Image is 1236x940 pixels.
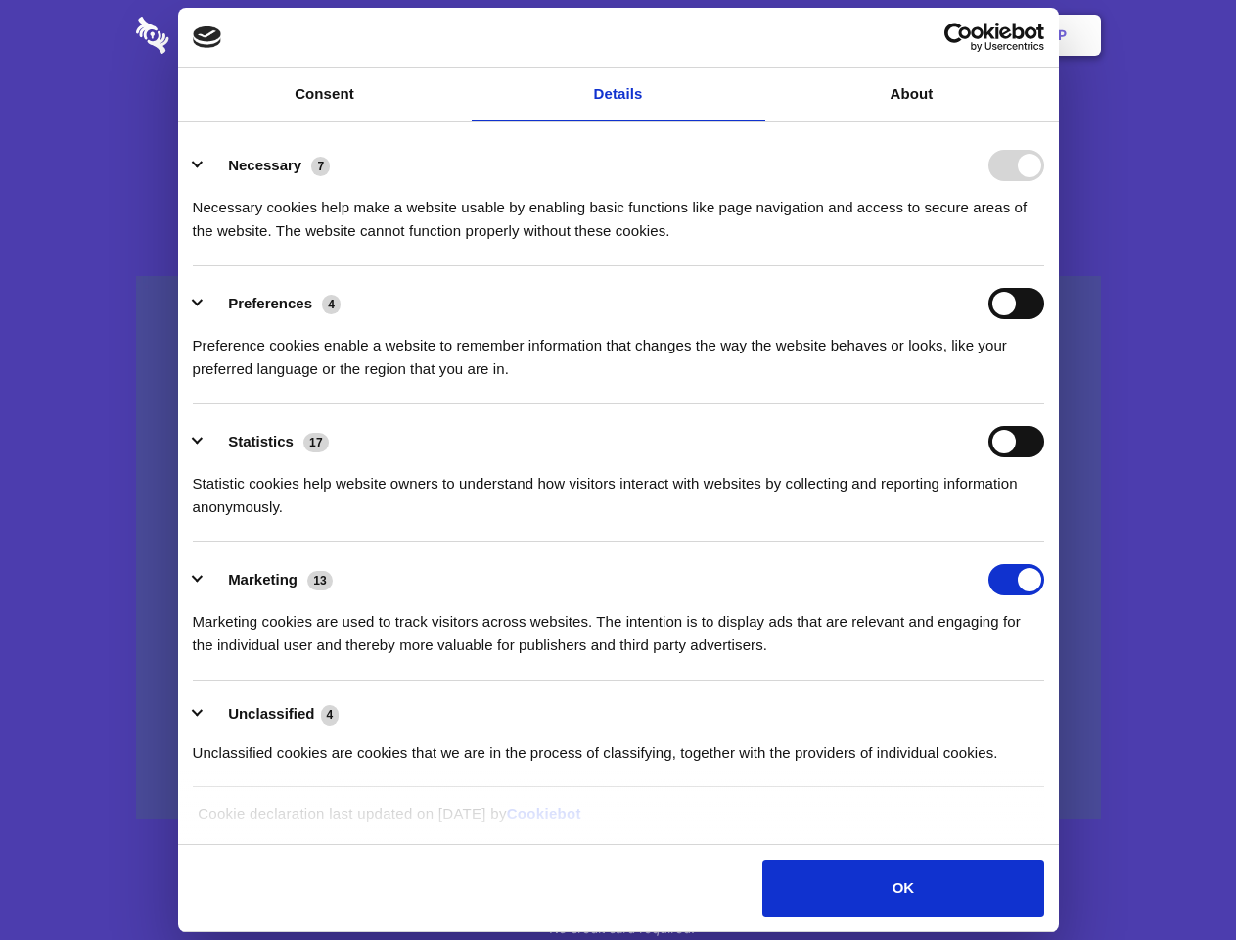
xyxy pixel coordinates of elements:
div: Preference cookies enable a website to remember information that changes the way the website beha... [193,319,1044,381]
img: logo-wordmark-white-trans-d4663122ce5f474addd5e946df7df03e33cb6a1c49d2221995e7729f52c070b2.svg [136,17,303,54]
label: Necessary [228,157,301,173]
div: Statistic cookies help website owners to understand how visitors interact with websites by collec... [193,457,1044,519]
span: 4 [321,705,340,725]
span: 17 [303,433,329,452]
button: Necessary (7) [193,150,343,181]
div: Marketing cookies are used to track visitors across websites. The intention is to display ads tha... [193,595,1044,657]
button: Preferences (4) [193,288,353,319]
a: Usercentrics Cookiebot - opens in a new window [873,23,1044,52]
span: 4 [322,295,341,314]
label: Statistics [228,433,294,449]
h1: Eliminate Slack Data Loss. [136,88,1101,159]
span: 7 [311,157,330,176]
a: Consent [178,68,472,121]
h4: Auto-redaction of sensitive data, encrypted data sharing and self-destructing private chats. Shar... [136,178,1101,243]
div: Cookie declaration last updated on [DATE] by [183,802,1053,840]
a: Cookiebot [507,805,581,822]
button: Statistics (17) [193,426,342,457]
div: Unclassified cookies are cookies that we are in the process of classifying, together with the pro... [193,727,1044,765]
button: Marketing (13) [193,564,345,595]
a: Details [472,68,765,121]
a: Contact [794,5,884,66]
div: Necessary cookies help make a website usable by enabling basic functions like page navigation and... [193,181,1044,243]
label: Marketing [228,571,298,587]
iframe: Drift Widget Chat Controller [1138,842,1213,916]
button: OK [762,860,1043,916]
img: logo [193,26,222,48]
button: Unclassified (4) [193,702,351,727]
a: Login [888,5,973,66]
a: Pricing [574,5,660,66]
a: About [765,68,1059,121]
label: Preferences [228,295,312,311]
a: Wistia video thumbnail [136,276,1101,820]
span: 13 [307,571,333,590]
